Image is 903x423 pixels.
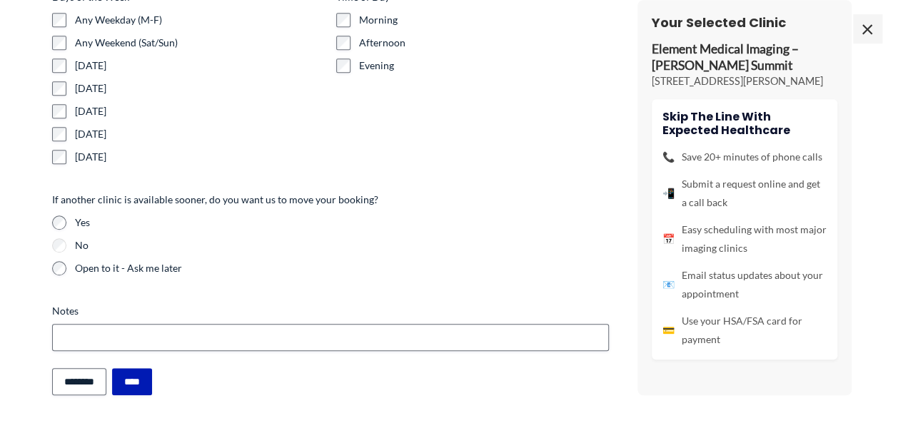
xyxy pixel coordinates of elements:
[662,175,827,212] li: Submit a request online and get a call back
[359,13,609,27] label: Morning
[75,238,609,253] label: No
[662,184,675,203] span: 📲
[75,127,325,141] label: [DATE]
[75,58,325,73] label: [DATE]
[662,110,827,137] h4: Skip the line with Expected Healthcare
[662,321,675,340] span: 💳
[359,36,609,50] label: Afternoon
[52,304,609,318] label: Notes
[75,261,609,275] label: Open to it - Ask me later
[662,148,827,166] li: Save 20+ minutes of phone calls
[652,14,837,31] h3: Your Selected Clinic
[662,266,827,303] li: Email status updates about your appointment
[662,148,675,166] span: 📞
[853,14,882,43] span: ×
[52,193,378,207] legend: If another clinic is available sooner, do you want us to move your booking?
[662,275,675,294] span: 📧
[75,104,325,118] label: [DATE]
[75,13,325,27] label: Any Weekday (M-F)
[652,74,837,88] p: [STREET_ADDRESS][PERSON_NAME]
[652,42,837,75] p: Element Medical Imaging – [PERSON_NAME] Summit
[662,230,675,248] span: 📅
[662,220,827,258] li: Easy scheduling with most major imaging clinics
[75,36,325,50] label: Any Weekend (Sat/Sun)
[75,215,609,230] label: Yes
[359,58,609,73] label: Evening
[75,81,325,96] label: [DATE]
[75,150,325,164] label: [DATE]
[662,312,827,349] li: Use your HSA/FSA card for payment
